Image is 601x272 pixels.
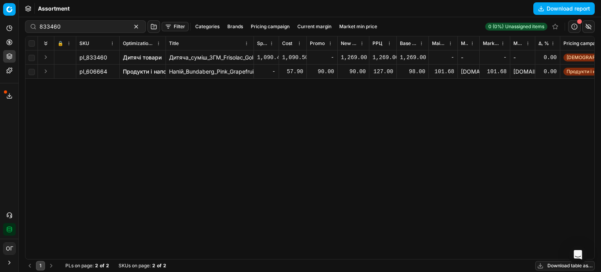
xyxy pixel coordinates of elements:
[282,68,303,76] div: 57.90
[310,40,325,47] span: Promo
[432,68,454,76] div: 101.68
[432,54,454,61] div: -
[400,40,417,47] span: Base price
[25,261,56,270] nav: pagination
[483,40,499,47] span: Market min price
[257,40,268,47] span: Specification Cost
[538,40,549,47] span: Δ, %
[224,22,246,31] button: Brands
[533,2,595,15] button: Download report
[372,54,393,61] div: 1,269.00
[505,23,544,30] span: Unassigned items
[483,68,507,76] div: 101.68
[38,5,70,13] span: Assortment
[95,263,98,269] strong: 2
[372,68,393,76] div: 127.00
[538,54,557,61] div: 0.00
[372,40,382,47] span: РРЦ
[400,68,425,76] div: 98.00
[79,68,107,76] span: pl_606664
[169,40,179,47] span: Title
[282,40,292,47] span: Cost
[513,54,532,61] div: -
[47,261,56,270] button: Go to next page
[157,263,162,269] strong: of
[513,68,532,76] div: [DOMAIN_NAME]
[569,245,587,264] div: Open Intercom Messenger
[483,54,507,61] div: -
[535,261,595,270] button: Download table as...
[25,261,34,270] button: Go to previous page
[162,22,189,31] button: Filter
[119,263,151,269] span: SKUs on page :
[310,68,334,76] div: 90.00
[163,263,166,269] strong: 2
[513,40,524,47] span: Market min price competitor name
[248,22,293,31] button: Pricing campaign
[79,54,107,61] span: pl_833460
[79,40,89,47] span: SKU
[432,40,446,47] span: Main CD min price
[461,68,476,76] div: [DOMAIN_NAME]
[41,67,50,76] button: Expand
[123,68,168,76] a: Продукти і напої
[336,22,380,31] button: Market min price
[169,54,250,61] div: Дитяча_суміш_ЗГМ_Frisolac_Gold_Pep_AC_від_0_до_12_місяців_400г
[41,52,50,62] button: Expand
[40,23,125,31] input: Search by SKU or title
[169,68,250,76] div: Напій_Bundaberg_Pink_Grapefruit_безалкогольний_0.375_л_(833460)
[341,40,358,47] span: New promo price
[100,263,104,269] strong: of
[257,54,275,61] div: 1,090.44
[123,40,155,47] span: Optimization group
[294,22,335,31] button: Current margin
[3,242,16,255] button: ОГ
[400,54,425,61] div: 1,269.00
[58,40,63,47] span: 🔒
[36,261,45,270] button: 1
[310,54,334,61] div: -
[341,68,366,76] div: 90.00
[65,263,94,269] span: PLs on page :
[4,243,15,254] span: ОГ
[257,68,275,76] div: -
[282,54,303,61] div: 1,090.50
[41,39,50,48] button: Expand all
[123,54,162,61] a: Дитячі товари
[152,263,155,269] strong: 2
[485,23,547,31] a: 0 (0%)Unassigned items
[106,263,109,269] strong: 2
[192,22,223,31] button: Categories
[461,54,476,61] div: -
[461,40,468,47] span: Main CD min price competitor name
[538,68,557,76] div: 0.00
[38,5,70,13] nav: breadcrumb
[341,54,366,61] div: 1,269.00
